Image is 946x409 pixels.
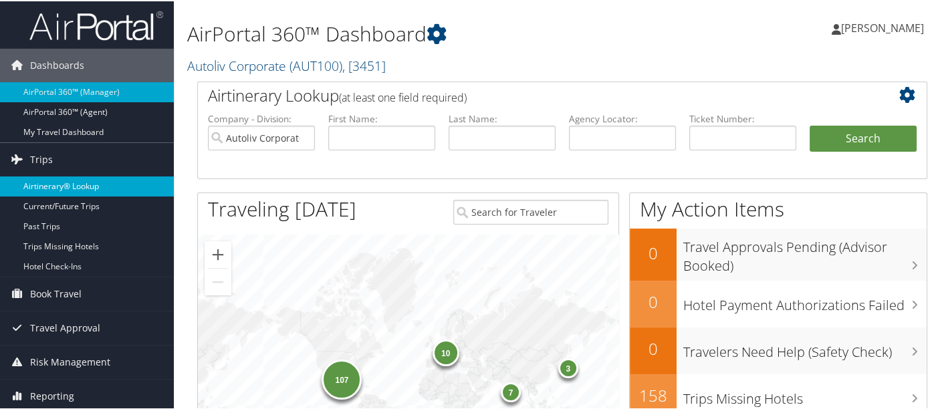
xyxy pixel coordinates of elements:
[630,279,927,326] a: 0Hotel Payment Authorizations Failed
[453,198,608,223] input: Search for Traveler
[832,7,937,47] a: [PERSON_NAME]
[187,55,386,74] a: Autoliv Corporate
[205,240,231,267] button: Zoom in
[810,124,917,151] button: Search
[30,276,82,309] span: Book Travel
[208,194,356,222] h1: Traveling [DATE]
[30,142,53,175] span: Trips
[569,111,676,124] label: Agency Locator:
[29,9,163,40] img: airportal-logo.png
[449,111,556,124] label: Last Name:
[683,335,927,360] h3: Travelers Need Help (Safety Check)
[630,241,677,263] h2: 0
[339,89,467,104] span: (at least one field required)
[433,337,459,364] div: 10
[289,55,342,74] span: ( AUT100 )
[322,358,362,398] div: 107
[30,310,100,344] span: Travel Approval
[208,111,315,124] label: Company - Division:
[841,19,924,34] span: [PERSON_NAME]
[630,336,677,359] h2: 0
[328,111,435,124] label: First Name:
[342,55,386,74] span: , [ 3451 ]
[30,47,84,81] span: Dashboards
[501,381,521,401] div: 7
[630,289,677,312] h2: 0
[689,111,796,124] label: Ticket Number:
[683,288,927,313] h3: Hotel Payment Authorizations Failed
[205,267,231,294] button: Zoom out
[630,326,927,373] a: 0Travelers Need Help (Safety Check)
[558,357,578,377] div: 3
[30,344,110,378] span: Risk Management
[683,230,927,274] h3: Travel Approvals Pending (Advisor Booked)
[630,227,927,279] a: 0Travel Approvals Pending (Advisor Booked)
[630,383,677,406] h2: 158
[630,194,927,222] h1: My Action Items
[187,19,687,47] h1: AirPortal 360™ Dashboard
[208,83,856,106] h2: Airtinerary Lookup
[683,382,927,407] h3: Trips Missing Hotels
